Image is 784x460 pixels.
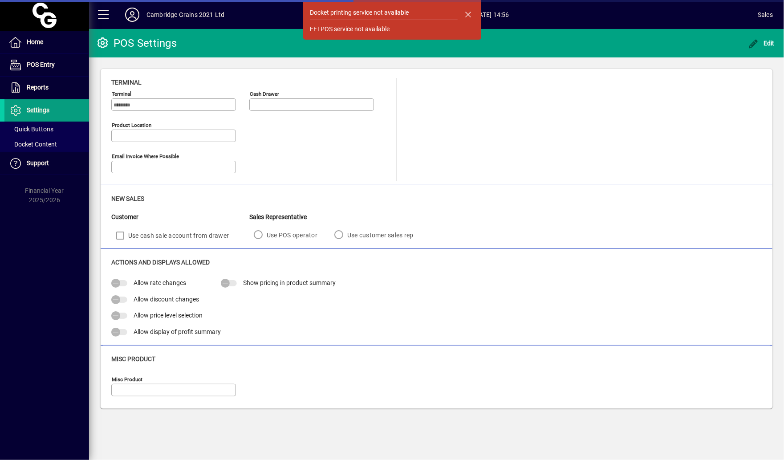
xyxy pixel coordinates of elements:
span: Show pricing in product summary [243,279,336,286]
span: Reports [27,84,49,91]
div: Sales Representative [249,212,426,222]
span: [DATE] 14:56 [224,8,758,22]
span: Home [27,38,43,45]
button: Profile [118,7,146,23]
a: Quick Buttons [4,122,89,137]
span: Allow price level selection [134,312,203,319]
a: Support [4,152,89,175]
div: Customer [111,212,249,222]
div: POS Settings [96,36,177,50]
mat-label: Misc Product [112,376,142,383]
mat-label: Cash Drawer [250,91,279,97]
div: Cambridge Grains 2021 Ltd [146,8,224,22]
span: Actions and Displays Allowed [111,259,210,266]
mat-label: Email Invoice where possible [112,153,179,159]
span: Allow rate changes [134,279,186,286]
a: Docket Content [4,137,89,152]
button: Edit [746,35,777,51]
div: Sales [758,8,773,22]
mat-label: Terminal [112,91,131,97]
mat-label: Product location [112,122,151,128]
span: Support [27,159,49,167]
span: Edit [748,40,775,47]
span: Docket Content [9,141,57,148]
a: POS Entry [4,54,89,76]
span: POS Entry [27,61,55,68]
span: Terminal [111,79,142,86]
span: Misc Product [111,355,155,362]
span: Settings [27,106,49,114]
span: New Sales [111,195,144,202]
span: Allow display of profit summary [134,328,221,335]
span: Allow discount changes [134,296,199,303]
span: Quick Buttons [9,126,53,133]
a: Reports [4,77,89,99]
div: EFTPOS service not available [310,24,390,34]
a: Home [4,31,89,53]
